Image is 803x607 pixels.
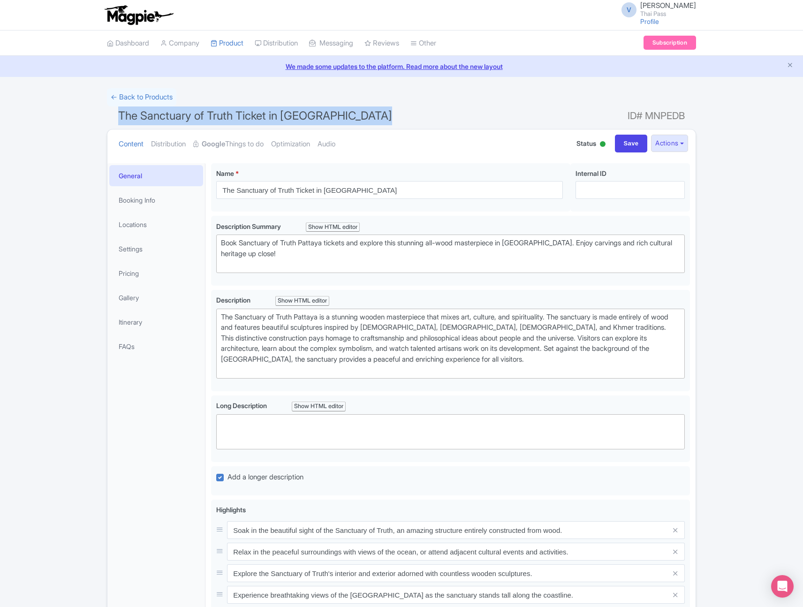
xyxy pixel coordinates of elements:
[771,575,794,598] div: Open Intercom Messenger
[6,61,797,71] a: We made some updates to the platform. Read more about the new layout
[216,402,268,410] span: Long Description
[598,137,607,152] div: Active
[107,88,176,106] a: ← Back to Products
[640,17,659,25] a: Profile
[119,129,144,159] a: Content
[615,135,648,152] input: Save
[576,169,606,177] span: Internal ID
[255,30,298,56] a: Distribution
[644,36,696,50] a: Subscription
[640,11,696,17] small: Thai Pass
[410,30,436,56] a: Other
[216,506,246,514] span: Highlights
[109,190,203,211] a: Booking Info
[109,287,203,308] a: Gallery
[109,263,203,284] a: Pricing
[292,402,346,411] div: Show HTML editor
[651,135,688,152] button: Actions
[616,2,696,17] a: V [PERSON_NAME] Thai Pass
[151,129,186,159] a: Distribution
[221,312,680,375] div: The Sanctuary of Truth Pattaya is a stunning wooden masterpiece that mixes art, culture, and spir...
[216,222,282,230] span: Description Summary
[621,2,636,17] span: V
[576,138,596,148] span: Status
[221,238,680,270] div: Book Sanctuary of Truth Pattaya tickets and explore this stunning all-wood masterpiece in [GEOGRA...
[211,30,243,56] a: Product
[306,222,360,232] div: Show HTML editor
[364,30,399,56] a: Reviews
[202,139,225,150] strong: Google
[118,109,392,122] span: The Sanctuary of Truth Ticket in [GEOGRAPHIC_DATA]
[107,30,149,56] a: Dashboard
[309,30,353,56] a: Messaging
[275,296,329,306] div: Show HTML editor
[271,129,310,159] a: Optimization
[227,472,303,481] span: Add a longer description
[640,1,696,10] span: [PERSON_NAME]
[109,165,203,186] a: General
[193,129,264,159] a: GoogleThings to do
[216,296,252,304] span: Description
[628,106,685,125] span: ID# MNPEDB
[216,169,234,177] span: Name
[109,238,203,259] a: Settings
[160,30,199,56] a: Company
[787,61,794,71] button: Close announcement
[109,336,203,357] a: FAQs
[109,214,203,235] a: Locations
[109,311,203,333] a: Itinerary
[318,129,335,159] a: Audio
[102,5,175,25] img: logo-ab69f6fb50320c5b225c76a69d11143b.png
